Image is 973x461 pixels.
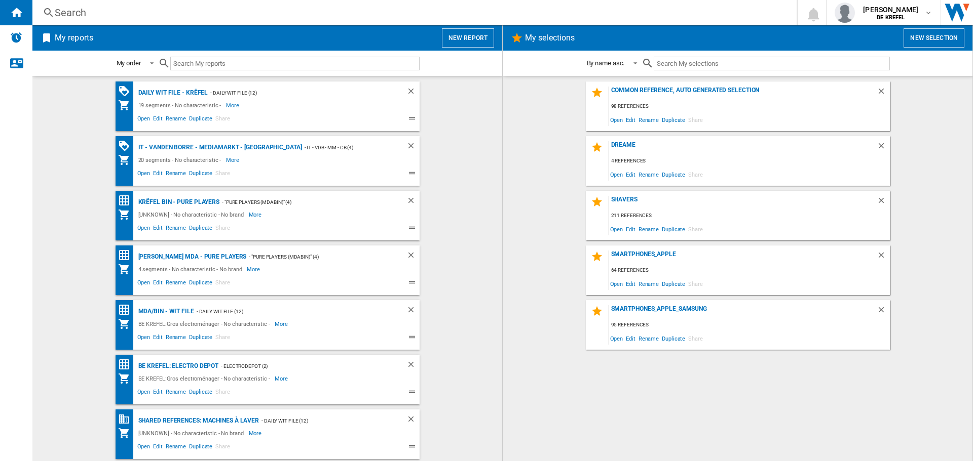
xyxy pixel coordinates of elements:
span: Open [136,332,152,345]
span: Duplicate [188,278,214,290]
div: Shared references: Machines à laver [136,414,259,427]
div: My Assortment [118,263,136,275]
span: Share [214,278,232,290]
span: Rename [164,442,188,454]
div: - Daily WIT file (12) [208,87,386,99]
div: - IT - Vdb - MM - CB (4) [302,141,386,154]
span: Open [609,277,625,290]
div: DREAME [609,141,877,155]
span: Rename [164,114,188,126]
span: Duplicate [660,331,687,345]
div: Price Matrix [118,194,136,207]
div: Common reference, auto generated selection [609,87,877,100]
span: Duplicate [188,169,214,181]
span: More [247,263,261,275]
span: Open [609,113,625,127]
div: Delete [406,196,420,208]
div: PROMOTIONS Matrix [118,140,136,152]
span: Rename [637,113,660,127]
div: My Assortment [118,372,136,385]
div: Delete [406,414,420,427]
span: Edit [624,113,637,127]
span: Edit [152,278,164,290]
span: Edit [152,223,164,235]
span: Open [136,223,152,235]
div: IT - Vanden Borre - Mediamarkt - [GEOGRAPHIC_DATA] [136,141,302,154]
div: Delete [406,87,420,99]
div: Delete [877,196,890,209]
span: Rename [637,331,660,345]
span: Duplicate [188,332,214,345]
div: 4 segments - No characteristic - No brand [136,263,247,275]
span: Share [214,169,232,181]
span: Open [136,387,152,399]
div: 211 references [609,209,890,222]
span: Edit [624,222,637,236]
span: [PERSON_NAME] [863,5,918,15]
span: Share [687,167,704,181]
div: By name asc. [587,59,625,67]
div: [UNKNOWN] - No characteristic - No brand [136,208,249,221]
span: Open [609,167,625,181]
div: - Daily WIT file (12) [259,414,386,427]
div: Krëfel BIN - Pure Players [136,196,220,208]
div: Delete [406,250,420,263]
span: Rename [164,223,188,235]
div: Shavers [609,196,877,209]
input: Search My reports [170,57,420,70]
span: More [226,99,241,111]
span: Share [214,114,232,126]
div: - "Pure Players (MDABIN)" (4) [246,250,386,263]
span: Edit [152,442,164,454]
div: My Assortment [118,154,136,166]
div: Delete [406,360,420,372]
div: My Assortment [118,99,136,111]
span: Open [609,222,625,236]
div: My Assortment [118,427,136,439]
div: Delete [406,305,420,318]
div: 95 references [609,319,890,331]
div: MDA/BIN - WIT file [136,305,194,318]
input: Search My selections [654,57,889,70]
span: Open [609,331,625,345]
div: Smartphones_Apple_Samsung [609,305,877,319]
span: Rename [164,169,188,181]
div: 20 segments - No characteristic - [136,154,227,166]
span: Duplicate [188,387,214,399]
div: Delete [877,141,890,155]
button: New selection [904,28,964,48]
span: Rename [164,332,188,345]
h2: My selections [523,28,577,48]
div: Price Matrix [118,249,136,262]
span: Share [214,332,232,345]
span: Share [687,277,704,290]
span: Duplicate [660,277,687,290]
div: [UNKNOWN] - No characteristic - No brand [136,427,249,439]
button: New report [442,28,494,48]
span: Edit [152,332,164,345]
div: - "Pure Players (MDABIN)" (4) [219,196,386,208]
span: Share [687,222,704,236]
span: Edit [624,331,637,345]
span: Rename [637,277,660,290]
span: More [249,427,264,439]
span: Open [136,278,152,290]
div: BE KREFEL:Gros electroménager - No characteristic - [136,372,275,385]
span: Share [214,387,232,399]
span: Rename [637,167,660,181]
div: - Daily WIT file (12) [194,305,386,318]
span: Open [136,169,152,181]
span: Rename [637,222,660,236]
div: My Assortment [118,208,136,221]
span: Edit [152,387,164,399]
span: Duplicate [188,114,214,126]
div: BE KREFEL:Gros electroménager - No characteristic - [136,318,275,330]
span: Duplicate [660,222,687,236]
span: Edit [624,167,637,181]
div: Delete [406,141,420,154]
div: Delete [877,87,890,100]
div: My Assortment [118,318,136,330]
img: profile.jpg [835,3,855,23]
span: Duplicate [660,113,687,127]
div: Delete [877,250,890,264]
